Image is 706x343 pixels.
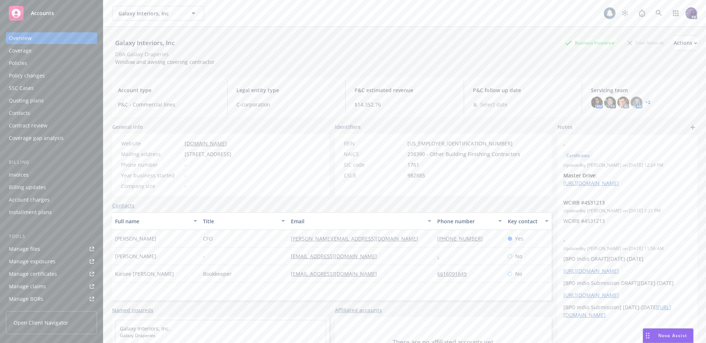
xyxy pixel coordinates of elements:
[9,194,50,206] div: Account charges
[115,252,156,260] span: [PERSON_NAME]
[563,279,691,287] p: [BPO Indio Submission DRAFT][DATE]-[DATE]
[407,171,425,179] span: 982885
[121,182,182,190] div: Company size
[112,6,204,21] button: Galaxy Interiors, Inc
[9,132,64,144] div: Coverage gap analysis
[515,252,522,260] span: No
[9,107,30,119] div: Contacts
[344,161,404,169] div: SIC code
[6,70,97,82] a: Policy changes
[563,207,691,214] span: Updated by [PERSON_NAME] on [DATE] 2:21 PM
[9,95,44,106] div: Quoting plans
[354,101,455,108] span: $14,352.76
[563,217,605,224] span: WCIRB #4531213
[563,172,597,179] strong: Master Drive:
[291,235,424,242] a: [PERSON_NAME][EMAIL_ADDRESS][DOMAIN_NAME]
[563,292,619,299] a: [URL][DOMAIN_NAME]
[591,97,603,108] img: photo
[618,6,632,21] a: Stop snowing
[658,332,687,339] span: Nova Assist
[203,270,232,278] span: Bookkeeper
[631,97,642,108] img: photo
[407,161,419,169] span: 1761
[112,306,153,314] a: Named insureds
[557,135,697,193] div: -CertificatesUpdatedby [PERSON_NAME] on [DATE] 12:24 PMMaster Drive: [URL][DOMAIN_NAME]
[515,235,524,242] span: Yes
[6,159,97,166] div: Billing
[6,3,97,24] a: Accounts
[335,306,382,314] a: Affiliated accounts
[6,57,97,69] a: Policies
[14,319,68,326] span: Open Client Navigator
[9,57,27,69] div: Policies
[121,140,182,147] div: Website
[563,180,619,187] a: [URL][DOMAIN_NAME]
[645,100,650,105] a: +2
[121,161,182,169] div: Phone number
[563,303,691,319] p: [BPO Indio Submission] [DATE]-[DATE]
[685,7,697,19] img: photo
[617,97,629,108] img: photo
[121,150,182,158] div: Mailing address
[344,171,404,179] div: CSLB
[563,255,691,263] p: [BPO Indio DRAFT][DATE]-[DATE]
[557,231,697,325] div: -Updatedby [PERSON_NAME] on [DATE] 11:56 AM[BPO Indio DRAFT][DATE]-[DATE][URL][DOMAIN_NAME][BPO I...
[236,86,337,94] span: Legal entity type
[9,82,34,94] div: SSC Cases
[335,123,361,131] span: Identifiers
[508,217,541,225] div: Key contact
[118,101,218,108] span: P&C - Commercial lines
[9,268,57,280] div: Manage certificates
[688,123,697,132] a: add
[344,140,404,147] div: FEIN
[112,123,143,131] span: General info
[112,38,178,48] div: Galaxy Interiors, Inc
[674,36,697,50] button: Actions
[185,182,186,190] span: -
[9,169,29,181] div: Invoices
[6,256,97,267] a: Manage exposures
[9,32,32,44] div: Overview
[118,10,182,17] span: Galaxy Interiors, Inc
[118,86,218,94] span: Account type
[6,95,97,106] a: Quoting plans
[643,329,652,343] div: Drag to move
[6,82,97,94] a: SSC Cases
[561,38,618,47] div: Business Insurance
[6,107,97,119] a: Contacts
[643,328,693,343] button: Nova Assist
[563,162,691,169] span: Updated by [PERSON_NAME] on [DATE] 12:24 PM
[563,245,691,252] span: Updated by [PERSON_NAME] on [DATE] 11:56 AM
[6,120,97,131] a: Contract review
[185,140,227,147] a: [DOMAIN_NAME]
[437,270,473,277] a: 6616091649
[9,281,46,292] div: Manage claims
[668,6,683,21] a: Switch app
[9,243,40,255] div: Manage files
[563,267,619,274] a: [URL][DOMAIN_NAME]
[291,270,383,277] a: [EMAIL_ADDRESS][DOMAIN_NAME]
[31,10,54,16] span: Accounts
[9,293,43,305] div: Manage BORs
[120,332,321,339] span: Galaxy Draperies
[185,161,186,169] span: -
[9,70,45,82] div: Policy changes
[563,141,672,148] span: -
[9,45,32,57] div: Coverage
[6,243,97,255] a: Manage files
[354,86,455,94] span: P&C estimated revenue
[652,6,666,21] a: Search
[505,212,552,230] button: Key contact
[203,217,277,225] div: Title
[6,293,97,305] a: Manage BORs
[120,325,170,332] a: Galaxy Interiors, Inc.
[185,171,186,179] span: -
[6,233,97,240] div: Tools
[6,132,97,144] a: Coverage gap analysis
[635,6,649,21] a: Report a Bug
[115,270,174,278] span: Kaisee [PERSON_NAME]
[6,281,97,292] a: Manage claims
[591,86,691,94] span: Servicing team
[6,181,97,193] a: Billing updates
[115,50,169,58] div: DBA: Galaxy Draperies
